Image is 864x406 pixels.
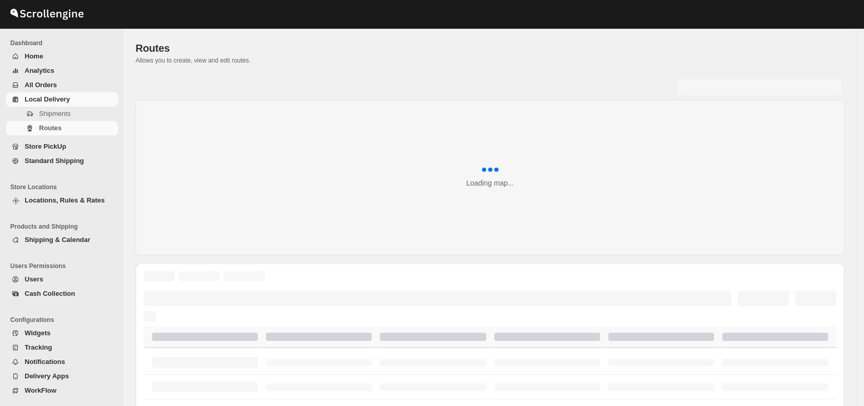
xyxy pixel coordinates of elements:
[25,52,43,60] span: Home
[6,193,118,208] button: Locations, Rules & Rates
[6,272,118,287] button: Users
[10,316,118,324] span: Configurations
[6,287,118,301] button: Cash Collection
[6,49,118,64] button: Home
[136,43,170,54] span: Routes
[25,157,84,165] span: Standard Shipping
[6,340,118,355] button: Tracking
[466,178,514,188] div: Loading map...
[25,95,70,103] span: Local Delivery
[6,121,118,135] button: Routes
[10,262,118,270] span: Users Permissions
[6,64,118,78] button: Analytics
[6,233,118,247] button: Shipping & Calendar
[6,78,118,92] button: All Orders
[6,107,118,121] button: Shipments
[25,372,69,380] span: Delivery Apps
[6,326,118,340] button: Widgets
[6,355,118,369] button: Notifications
[25,143,66,150] span: Store PickUp
[25,387,56,394] span: WorkFlow
[25,196,105,204] span: Locations, Rules & Rates
[25,343,52,351] span: Tracking
[6,383,118,398] button: WorkFlow
[25,358,65,366] span: Notifications
[25,81,57,89] span: All Orders
[25,275,43,283] span: Users
[10,39,118,47] span: Dashboard
[10,183,118,191] span: Store Locations
[39,110,70,117] span: Shipments
[25,290,75,297] span: Cash Collection
[25,329,50,337] span: Widgets
[25,67,54,74] span: Analytics
[136,56,844,65] p: Allows you to create, view and edit routes.
[6,369,118,383] button: Delivery Apps
[10,222,118,231] span: Products and Shipping
[25,236,90,243] span: Shipping & Calendar
[39,124,62,132] span: Routes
